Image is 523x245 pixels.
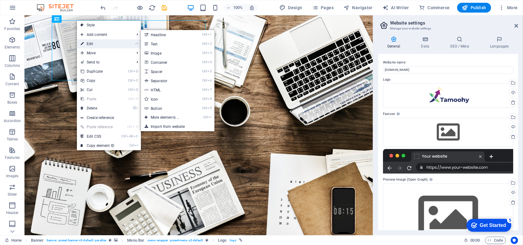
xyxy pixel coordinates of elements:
[383,83,513,108] div: tammohy-sXX5f1wD1iQpSt9MWq6CTA.png
[136,4,144,11] button: Click here to leave preview mode and continue editing
[134,88,138,92] i: X
[208,88,212,92] i: 7
[31,237,242,244] nav: breadcrumb
[134,134,138,138] i: C
[46,237,106,244] span: . banner .preset-banner-v3-default .parallax
[77,132,118,141] a: CtrlAltCEdit CSS
[7,100,17,105] p: Boxes
[496,3,520,13] button: More
[208,60,212,64] i: 4
[127,125,132,129] i: Ctrl
[203,115,208,119] i: Ctrl
[208,69,212,73] i: 5
[481,36,518,49] h4: Languages
[114,239,118,242] i: This element contains a background
[390,26,506,31] h3: Manage your website settings
[77,76,118,85] a: CtrlCCopy
[129,144,134,147] i: Ctrl
[77,21,141,30] a: Style
[77,39,118,48] a: ⏎Edit
[380,3,411,13] button: AI Writer
[485,237,506,244] button: Code
[202,60,207,64] i: Ctrl
[378,36,412,49] h4: General
[141,85,191,94] a: Ctrl7HTML
[383,59,513,66] label: Website name
[4,26,20,31] p: Favorites
[77,48,132,58] span: Move
[77,30,132,39] span: Add content
[128,78,133,82] i: Ctrl
[202,42,207,46] i: Ctrl
[5,45,20,50] p: Elements
[161,4,168,11] button: save
[202,69,207,73] i: Ctrl
[312,5,334,11] span: Pages
[134,69,138,73] i: D
[202,51,207,55] i: Ctrl
[128,69,133,73] i: Ctrl
[77,67,118,76] a: CtrlDDuplicate
[35,4,81,11] img: Editor Logo
[233,4,243,11] h6: 100%
[134,97,138,101] i: V
[135,42,138,46] i: ⏎
[511,237,518,244] button: Usercentrics
[475,238,476,243] span: :
[3,3,48,16] div: Get Started 5 items remaining, 0% complete
[141,104,191,113] a: Ctrl9Button
[133,125,135,129] i: ⇧
[5,155,20,160] p: Features
[141,76,191,85] a: Ctrl6Separator
[224,4,246,11] button: 100%
[277,3,305,13] div: Design (Ctrl+Alt+Y)
[277,3,305,13] button: Design
[341,3,375,13] button: Navigator
[202,106,207,110] i: Ctrl
[208,78,212,82] i: 6
[209,115,211,119] i: ⏎
[488,237,503,244] span: Code
[141,122,214,131] a: Import from website
[208,97,212,101] i: 8
[462,5,486,11] span: Publish
[77,58,132,67] a: Send to
[141,67,191,76] a: Ctrl5Spacer
[128,88,133,92] i: Ctrl
[127,237,144,244] span: Click to select. Double-click to edit
[383,110,513,118] label: Favicon
[383,76,513,83] label: Logo
[141,48,191,58] a: Ctrl3Image
[382,5,409,11] span: AI Writer
[8,192,17,197] p: Slider
[383,176,513,183] label: Preview Image (Open Graph)
[412,36,441,49] h4: Data
[206,239,208,242] i: This element is a customizable preset
[141,30,191,39] a: Ctrl1Headline
[136,125,138,129] i: V
[202,78,207,82] i: Ctrl
[218,237,226,244] span: Click to select. Double-click to edit
[109,239,112,242] i: This element is a customizable preset
[239,239,242,242] i: This element is linked
[202,33,207,36] i: Ctrl
[31,237,44,244] span: Click to select. Double-click to edit
[6,174,19,178] p: Images
[383,118,513,147] div: Select files from the file manager, stock photos, or upload file(s)
[208,33,212,36] i: 1
[416,3,452,13] button: Commerce
[161,4,168,11] i: Save (Ctrl+S)
[135,144,138,147] i: I
[202,97,207,101] i: Ctrl
[100,4,107,11] button: undo
[77,113,141,122] a: Create reference
[122,134,127,138] i: Ctrl
[17,7,43,12] div: Get Started
[441,36,481,49] h4: SEO / Meta
[229,237,236,244] span: . logo
[208,106,212,110] i: 9
[310,3,336,13] button: Pages
[5,63,20,68] p: Columns
[134,78,138,82] i: C
[6,82,19,86] p: Content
